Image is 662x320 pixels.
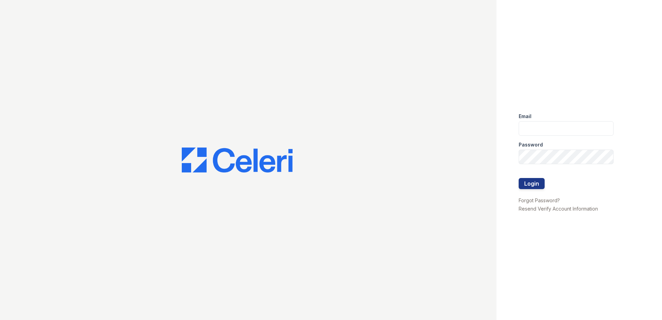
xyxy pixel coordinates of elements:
[182,148,293,172] img: CE_Logo_Blue-a8612792a0a2168367f1c8372b55b34899dd931a85d93a1a3d3e32e68fde9ad4.png
[519,206,598,212] a: Resend Verify Account Information
[519,178,545,189] button: Login
[519,141,543,148] label: Password
[519,113,531,120] label: Email
[519,197,560,203] a: Forgot Password?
